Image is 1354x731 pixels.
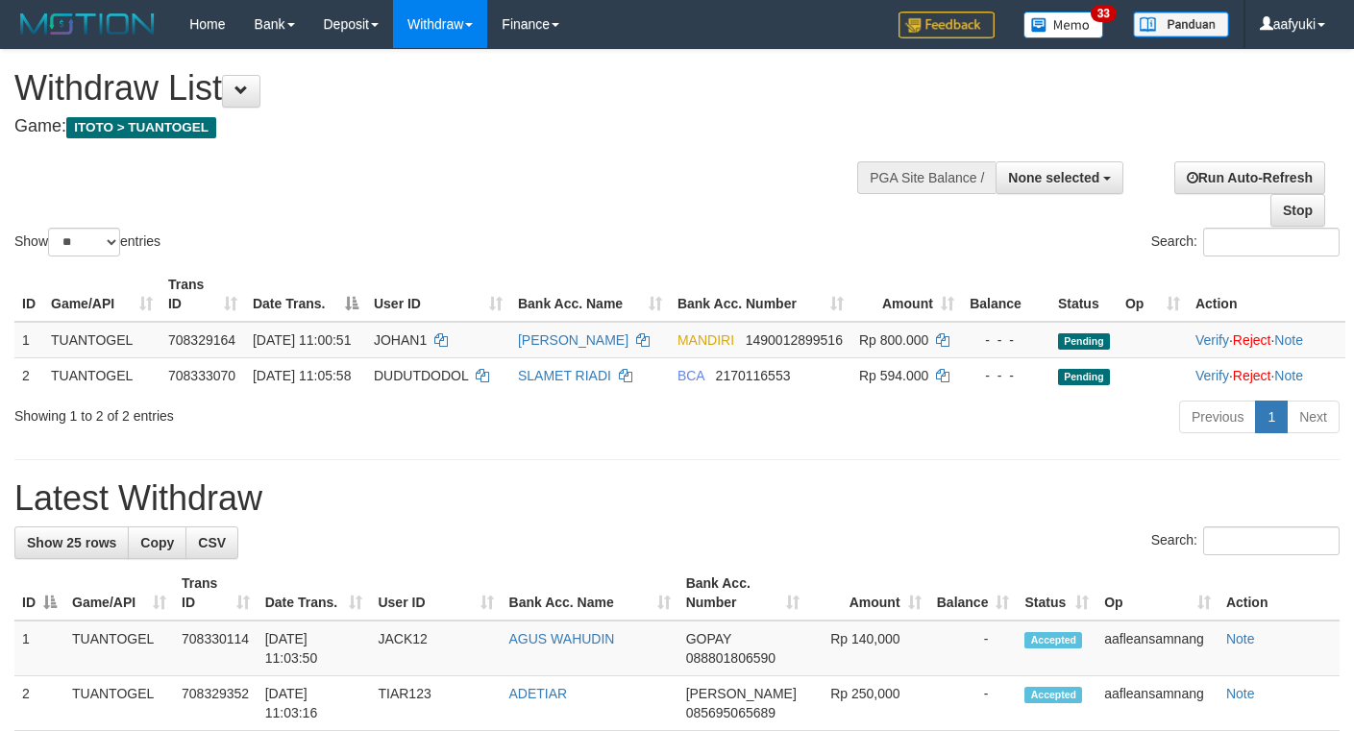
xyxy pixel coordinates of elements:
[1091,5,1117,22] span: 33
[370,566,501,621] th: User ID: activate to sort column ascending
[1096,621,1219,676] td: aafleansamnang
[1287,401,1340,433] a: Next
[43,267,160,322] th: Game/API: activate to sort column ascending
[502,566,678,621] th: Bank Acc. Name: activate to sort column ascending
[1226,686,1255,701] a: Note
[1133,12,1229,37] img: panduan.png
[64,566,174,621] th: Game/API: activate to sort column ascending
[174,566,258,621] th: Trans ID: activate to sort column ascending
[518,332,628,348] a: [PERSON_NAME]
[66,117,216,138] span: ITOTO > TUANTOGEL
[168,332,235,348] span: 708329164
[14,357,43,393] td: 2
[1058,369,1110,385] span: Pending
[14,322,43,358] td: 1
[1017,566,1096,621] th: Status: activate to sort column ascending
[678,566,807,621] th: Bank Acc. Number: activate to sort column ascending
[1058,333,1110,350] span: Pending
[929,621,1018,676] td: -
[128,526,186,559] a: Copy
[27,535,116,550] span: Show 25 rows
[198,535,226,550] span: CSV
[859,332,928,348] span: Rp 800.000
[1188,357,1345,393] td: · ·
[370,621,501,676] td: JACK12
[677,368,704,383] span: BCA
[14,399,550,426] div: Showing 1 to 2 of 2 entries
[14,621,64,676] td: 1
[174,621,258,676] td: 708330114
[185,526,238,559] a: CSV
[258,621,371,676] td: [DATE] 11:03:50
[140,535,174,550] span: Copy
[509,686,568,701] a: ADETIAR
[686,650,775,666] span: Copy 088801806590 to clipboard
[14,676,64,731] td: 2
[1179,401,1256,433] a: Previous
[245,267,366,322] th: Date Trans.: activate to sort column descending
[258,566,371,621] th: Date Trans.: activate to sort column ascending
[174,676,258,731] td: 708329352
[686,705,775,720] span: Copy 085695065689 to clipboard
[1096,566,1219,621] th: Op: activate to sort column ascending
[929,676,1018,731] td: -
[1188,267,1345,322] th: Action
[1118,267,1188,322] th: Op: activate to sort column ascending
[807,676,929,731] td: Rp 250,000
[807,621,929,676] td: Rp 140,000
[43,357,160,393] td: TUANTOGEL
[1023,12,1104,38] img: Button%20Memo.svg
[370,676,501,731] td: TIAR123
[1151,526,1340,555] label: Search:
[1195,332,1229,348] a: Verify
[48,228,120,256] select: Showentries
[374,332,427,348] span: JOHAN1
[14,117,883,136] h4: Game:
[746,332,843,348] span: Copy 1490012899516 to clipboard
[1233,332,1271,348] a: Reject
[1226,631,1255,646] a: Note
[1151,228,1340,256] label: Search:
[1274,368,1303,383] a: Note
[716,368,791,383] span: Copy 2170116553 to clipboard
[1219,566,1340,621] th: Action
[14,566,64,621] th: ID: activate to sort column descending
[899,12,995,38] img: Feedback.jpg
[670,267,851,322] th: Bank Acc. Number: activate to sort column ascending
[43,322,160,358] td: TUANTOGEL
[970,366,1043,385] div: - - -
[686,631,731,646] span: GOPAY
[996,161,1123,194] button: None selected
[1188,322,1345,358] td: · ·
[258,676,371,731] td: [DATE] 11:03:16
[518,368,611,383] a: SLAMET RIADI
[160,267,245,322] th: Trans ID: activate to sort column ascending
[677,332,734,348] span: MANDIRI
[14,267,43,322] th: ID
[64,621,174,676] td: TUANTOGEL
[1050,267,1118,322] th: Status
[1174,161,1325,194] a: Run Auto-Refresh
[970,330,1043,350] div: - - -
[1024,687,1082,703] span: Accepted
[929,566,1018,621] th: Balance: activate to sort column ascending
[253,368,351,383] span: [DATE] 11:05:58
[1203,228,1340,256] input: Search:
[1024,632,1082,648] span: Accepted
[510,267,670,322] th: Bank Acc. Name: activate to sort column ascending
[1274,332,1303,348] a: Note
[1203,526,1340,555] input: Search:
[1233,368,1271,383] a: Reject
[807,566,929,621] th: Amount: activate to sort column ascending
[1195,368,1229,383] a: Verify
[366,267,510,322] th: User ID: activate to sort column ascending
[859,368,928,383] span: Rp 594.000
[14,10,160,38] img: MOTION_logo.png
[14,228,160,256] label: Show entries
[1255,401,1288,433] a: 1
[14,479,1340,518] h1: Latest Withdraw
[857,161,996,194] div: PGA Site Balance /
[686,686,797,701] span: [PERSON_NAME]
[168,368,235,383] span: 708333070
[1270,194,1325,227] a: Stop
